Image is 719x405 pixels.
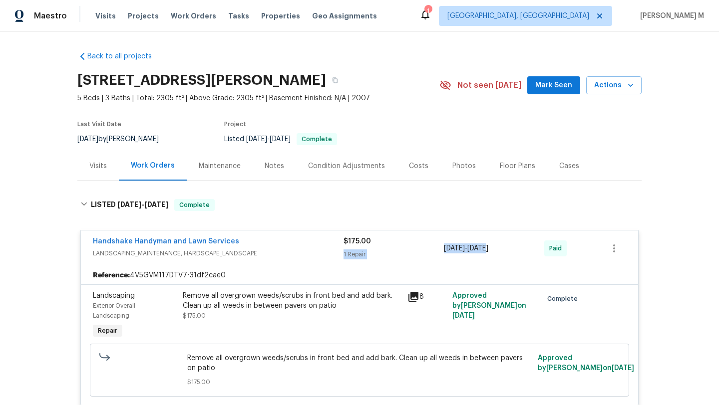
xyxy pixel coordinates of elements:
span: [DATE] [144,201,168,208]
span: - [246,136,291,143]
button: Mark Seen [527,76,580,95]
span: [DATE] [612,365,634,372]
span: Complete [298,136,336,142]
div: Cases [559,161,579,171]
span: Maestro [34,11,67,21]
span: [DATE] [246,136,267,143]
span: Complete [175,200,214,210]
div: Floor Plans [500,161,535,171]
span: Geo Assignments [312,11,377,21]
a: Back to all projects [77,51,173,61]
span: Repair [94,326,121,336]
span: Tasks [228,12,249,19]
h2: [STREET_ADDRESS][PERSON_NAME] [77,75,326,85]
span: Projects [128,11,159,21]
div: Maintenance [199,161,241,171]
span: [DATE] [117,201,141,208]
span: Actions [594,79,634,92]
span: [GEOGRAPHIC_DATA], [GEOGRAPHIC_DATA] [447,11,589,21]
h6: LISTED [91,199,168,211]
span: Listed [224,136,337,143]
span: Complete [547,294,582,304]
span: $175.00 [187,377,532,387]
span: [DATE] [270,136,291,143]
span: Last Visit Date [77,121,121,127]
a: Handshake Handyman and Lawn Services [93,238,239,245]
span: LANDSCAPING_MAINTENANCE, HARDSCAPE_LANDSCAPE [93,248,344,258]
b: Reference: [93,270,130,280]
div: LISTED [DATE]-[DATE]Complete [77,189,642,221]
span: Exterior Overall - Landscaping [93,303,139,319]
div: Photos [452,161,476,171]
div: Condition Adjustments [308,161,385,171]
span: - [444,243,488,253]
div: by [PERSON_NAME] [77,133,171,145]
span: $175.00 [183,313,206,319]
span: 5 Beds | 3 Baths | Total: 2305 ft² | Above Grade: 2305 ft² | Basement Finished: N/A | 2007 [77,93,439,103]
span: [DATE] [444,245,465,252]
span: Not seen [DATE] [457,80,521,90]
div: 1 Repair [344,249,444,259]
span: Visits [95,11,116,21]
span: [DATE] [467,245,488,252]
span: [DATE] [452,312,475,319]
span: Approved by [PERSON_NAME] on [538,355,634,372]
div: 4V5GVM117DTV7-31df2cae0 [81,266,638,284]
span: Approved by [PERSON_NAME] on [452,292,526,319]
div: Notes [265,161,284,171]
span: Landscaping [93,292,135,299]
button: Actions [586,76,642,95]
span: - [117,201,168,208]
button: Copy Address [326,71,344,89]
span: [DATE] [77,136,98,143]
div: Work Orders [131,161,175,171]
span: $175.00 [344,238,371,245]
span: Remove all overgrown weeds/scrubs in front bed and add bark. Clean up all weeds in between pavers... [187,353,532,373]
span: Mark Seen [535,79,572,92]
span: Work Orders [171,11,216,21]
div: 1 [424,6,431,16]
div: 8 [407,291,446,303]
span: [PERSON_NAME] M [636,11,704,21]
div: Remove all overgrown weeds/scrubs in front bed and add bark. Clean up all weeds in between pavers... [183,291,401,311]
span: Paid [549,243,566,253]
div: Visits [89,161,107,171]
span: Properties [261,11,300,21]
div: Costs [409,161,428,171]
span: Project [224,121,246,127]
